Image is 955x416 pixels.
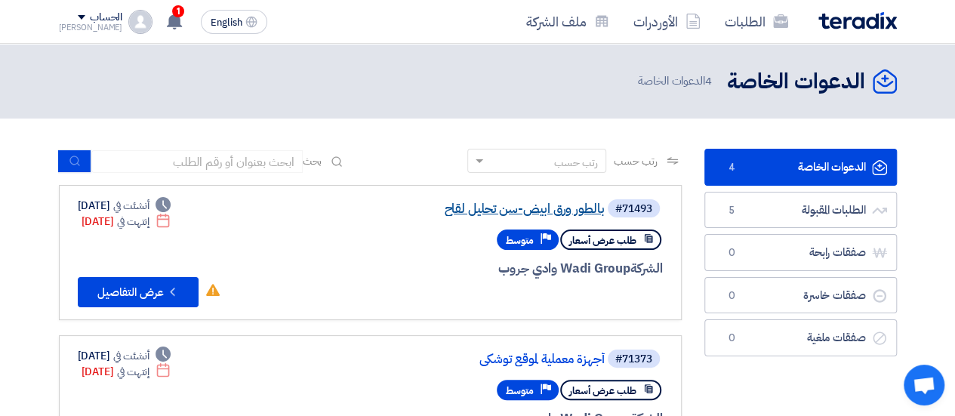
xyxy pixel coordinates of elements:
div: Wadi Group وادي جروب [300,259,663,279]
div: [DATE] [82,214,171,230]
a: أجهزة معملية لموقع توشكى [303,353,605,366]
img: profile_test.png [128,10,152,34]
span: English [211,17,242,28]
button: عرض التفاصيل [78,277,199,307]
span: 4 [723,160,741,175]
span: 1 [172,5,184,17]
span: متوسط [506,233,534,248]
a: ملف الشركة [514,4,621,39]
span: الدعوات الخاصة [638,72,715,90]
a: الأوردرات [621,4,713,39]
div: [DATE] [82,364,171,380]
span: 4 [705,72,712,89]
input: ابحث بعنوان أو رقم الطلب [91,150,303,173]
span: إنتهت في [117,364,149,380]
a: صفقات ملغية0 [704,319,897,356]
div: [DATE] [78,198,171,214]
span: طلب عرض أسعار [569,233,636,248]
a: بالطور ورق ابيض-سن تحليل لقاح [303,202,605,216]
button: English [201,10,267,34]
span: بحث [303,153,322,169]
span: أنشئت في [113,348,149,364]
span: 0 [723,331,741,346]
span: متوسط [506,384,534,398]
span: 0 [723,288,741,304]
a: صفقات رابحة0 [704,234,897,271]
span: 0 [723,245,741,260]
img: Teradix logo [818,12,897,29]
div: #71373 [615,354,652,365]
h2: الدعوات الخاصة [727,67,865,97]
a: الطلبات [713,4,800,39]
a: الدعوات الخاصة4 [704,149,897,186]
a: صفقات خاسرة0 [704,277,897,314]
div: الحساب [90,11,122,24]
div: Open chat [904,365,944,405]
span: أنشئت في [113,198,149,214]
div: #71493 [615,204,652,214]
a: الطلبات المقبولة5 [704,192,897,229]
span: رتب حسب [614,153,657,169]
div: رتب حسب [554,155,598,171]
div: [DATE] [78,348,171,364]
span: الشركة [630,259,663,278]
span: طلب عرض أسعار [569,384,636,398]
div: [PERSON_NAME] [59,23,123,32]
span: إنتهت في [117,214,149,230]
span: 5 [723,203,741,218]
